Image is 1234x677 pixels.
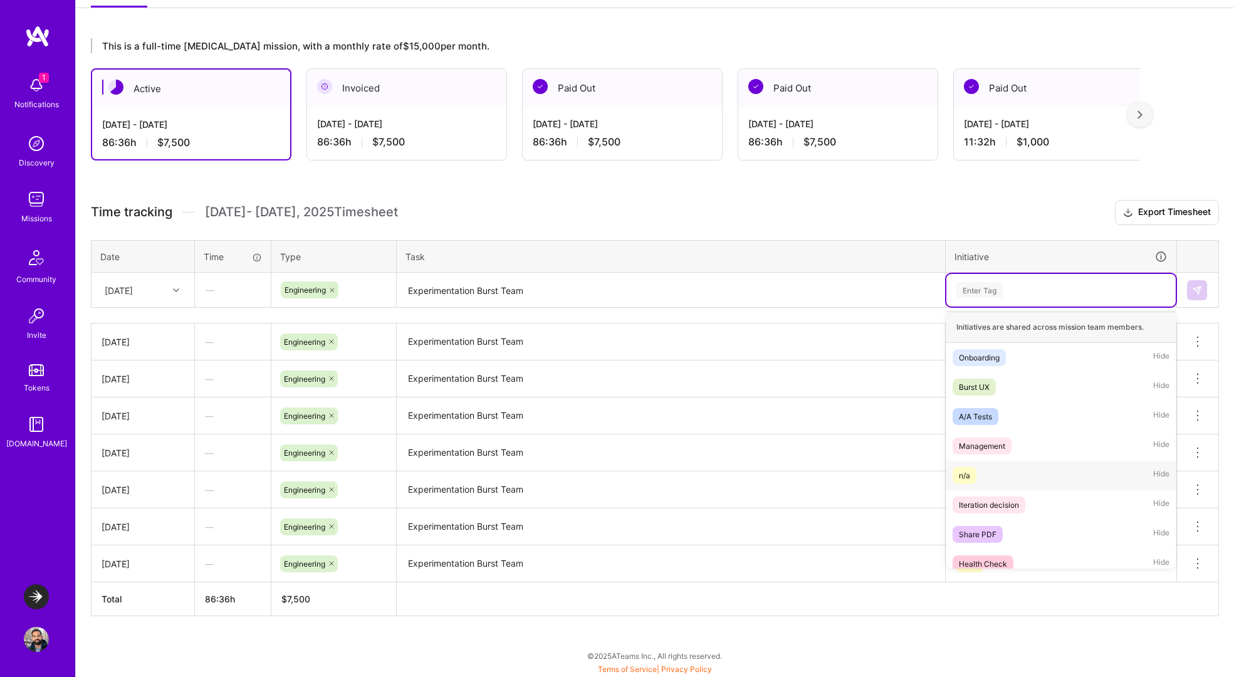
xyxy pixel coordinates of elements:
span: Hide [1153,555,1169,572]
img: bell [24,73,49,98]
span: Engineering [284,411,325,421]
div: — [195,362,271,396]
div: Discovery [19,156,55,169]
div: — [195,473,271,506]
div: Management [959,439,1005,453]
div: [DATE] [102,520,184,533]
th: $7,500 [271,582,397,616]
img: Active [108,80,123,95]
div: Paid Out [738,69,938,107]
div: [DATE] - [DATE] [964,117,1143,130]
textarea: Experimentation Burst Team [398,274,944,307]
div: Paid Out [523,69,722,107]
span: Engineering [284,448,325,458]
div: — [195,325,271,359]
img: Submit [1192,285,1202,295]
div: Burst UX [959,380,990,394]
div: Invoiced [307,69,506,107]
img: LaunchDarkly: Experimentation Delivery Team [24,584,49,609]
div: Onboarding [959,351,1000,364]
div: Enter Tag [956,280,1003,300]
span: Engineering [284,374,325,384]
div: n/a [959,469,970,482]
div: — [195,547,271,580]
div: [DATE] - [DATE] [102,118,280,131]
div: [DATE] - [DATE] [533,117,712,130]
img: Paid Out [964,79,979,94]
span: Engineering [284,337,325,347]
span: $7,500 [372,135,405,149]
div: [DATE] [102,335,184,349]
button: Export Timesheet [1115,200,1219,225]
span: Time tracking [91,204,172,220]
img: teamwork [24,187,49,212]
div: Time [204,250,262,263]
div: Community [16,273,56,286]
div: — [196,273,270,307]
div: [DATE] - [DATE] [317,117,496,130]
i: icon Chevron [173,287,179,293]
span: $7,500 [803,135,836,149]
span: n/a [959,559,971,569]
span: Hide [1153,526,1169,543]
textarea: Experimentation Burst Team [398,510,944,544]
div: — [195,510,271,543]
div: Initiative [954,249,1168,264]
div: Paid Out [954,69,1153,107]
div: Invite [27,328,46,342]
div: A/A Tests [959,410,992,423]
span: $1,000 [1017,135,1049,149]
a: LaunchDarkly: Experimentation Delivery Team [21,584,52,609]
textarea: Experimentation Burst Team [398,547,944,581]
span: Engineering [284,485,325,495]
span: Engineering [285,285,326,295]
div: Tokens [24,381,50,394]
span: Hide [1153,496,1169,513]
span: Hide [1153,408,1169,425]
div: 86:36 h [533,135,712,149]
textarea: Experimentation Burst Team [398,362,944,396]
a: Terms of Service [598,664,657,674]
img: Community [21,243,51,273]
div: Missions [21,212,52,225]
span: $7,500 [588,135,620,149]
div: [DATE] [102,409,184,422]
span: Hide [1153,467,1169,484]
div: Health Check [959,557,1007,570]
div: [DATE] [105,283,133,297]
i: icon Download [1123,206,1133,219]
th: Task [397,240,946,273]
img: Invoiced [317,79,332,94]
div: 86:36 h [748,135,928,149]
img: discovery [24,131,49,156]
div: [DATE] [102,446,184,459]
span: Hide [1153,379,1169,396]
img: Paid Out [533,79,548,94]
a: Privacy Policy [661,664,712,674]
th: Total [92,582,195,616]
img: tokens [29,364,44,376]
textarea: Experimentation Burst Team [398,325,944,360]
img: guide book [24,412,49,437]
div: [DATE] [102,483,184,496]
div: Initiatives are shared across mission team members. [946,312,1176,343]
div: © 2025 ATeams Inc., All rights reserved. [75,640,1234,671]
div: [DATE] - [DATE] [748,117,928,130]
span: Hide [1153,349,1169,366]
div: — [195,436,271,470]
img: logo [25,25,50,48]
textarea: Experimentation Burst Team [398,399,944,433]
textarea: Experimentation Burst Team [398,436,944,470]
div: 86:36 h [102,136,280,149]
img: User Avatar [24,627,49,652]
div: [DOMAIN_NAME] [6,437,67,450]
span: 1 [39,73,49,83]
span: Engineering [284,522,325,532]
th: 86:36h [195,582,271,616]
img: Paid Out [748,79,763,94]
th: Date [92,240,195,273]
span: Engineering [284,559,325,569]
img: right [1137,110,1142,119]
div: Share PDF [959,528,996,541]
div: Notifications [14,98,59,111]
